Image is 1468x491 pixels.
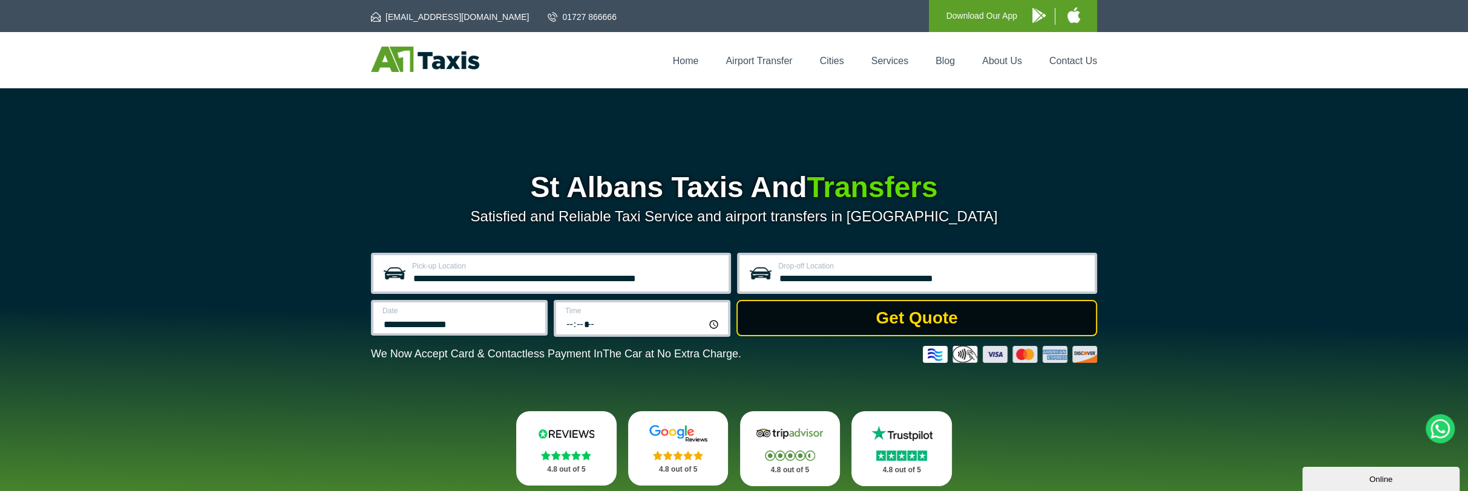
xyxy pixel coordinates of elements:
img: Stars [541,450,591,460]
button: Get Quote [736,300,1097,336]
a: Tripadvisor Stars 4.8 out of 5 [740,411,840,486]
img: Stars [765,450,815,461]
a: Home [673,56,699,66]
label: Pick-up Location [412,262,721,270]
a: Cities [820,56,844,66]
img: Tripadvisor [753,424,826,443]
img: Reviews.io [530,424,603,443]
a: Services [871,56,908,66]
a: Airport Transfer [726,56,792,66]
p: 4.8 out of 5 [865,463,939,478]
a: About Us [982,56,1022,66]
img: A1 Taxis iPhone App [1067,7,1080,23]
img: Trustpilot [865,424,938,443]
label: Date [382,307,538,314]
a: Reviews.io Stars 4.8 out of 5 [516,411,617,486]
img: A1 Taxis St Albans LTD [371,47,479,72]
a: Trustpilot Stars 4.8 out of 5 [851,411,952,486]
a: [EMAIL_ADDRESS][DOMAIN_NAME] [371,11,529,23]
span: The Car at No Extra Charge. [603,348,741,360]
a: Contact Us [1049,56,1097,66]
img: Google [642,424,715,443]
span: Transfers [807,171,937,203]
img: A1 Taxis Android App [1032,8,1046,23]
a: 01727 866666 [548,11,617,23]
p: 4.8 out of 5 [529,462,603,477]
p: Download Our App [946,8,1017,24]
p: 4.8 out of 5 [641,462,715,477]
img: Credit And Debit Cards [923,346,1097,363]
label: Drop-off Location [778,262,1087,270]
p: 4.8 out of 5 [753,463,827,478]
img: Stars [876,450,927,461]
img: Stars [653,450,703,460]
a: Blog [936,56,955,66]
label: Time [565,307,721,314]
p: Satisfied and Reliable Taxi Service and airport transfers in [GEOGRAPHIC_DATA] [371,208,1097,225]
a: Google Stars 4.8 out of 5 [628,411,729,486]
h1: St Albans Taxis And [371,173,1097,202]
iframe: chat widget [1302,464,1462,491]
p: We Now Accept Card & Contactless Payment In [371,348,741,360]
